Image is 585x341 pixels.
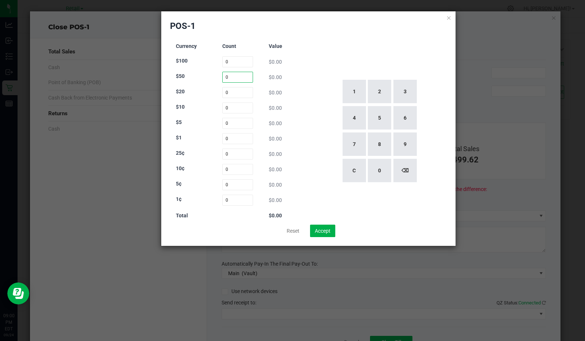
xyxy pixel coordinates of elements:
[343,132,366,156] button: 7
[176,165,185,172] label: 10¢
[176,88,185,95] label: $20
[269,166,282,172] span: $0.00
[343,80,366,103] button: 1
[176,195,182,203] label: 1¢
[269,197,282,203] span: $0.00
[368,106,391,130] button: 5
[222,102,253,113] input: Count
[222,44,253,49] h3: Count
[176,57,188,65] label: $100
[282,225,304,237] button: Reset
[393,132,417,156] button: 9
[393,106,417,130] button: 6
[176,103,185,111] label: $10
[269,182,282,188] span: $0.00
[7,282,29,304] iframe: Resource center
[393,159,417,182] button: ⌫
[176,119,182,126] label: $5
[269,120,282,126] span: $0.00
[343,106,366,130] button: 4
[222,87,253,98] input: Count
[269,90,282,95] span: $0.00
[368,80,391,103] button: 2
[222,179,253,190] input: Count
[269,59,282,65] span: $0.00
[269,136,282,142] span: $0.00
[393,80,417,103] button: 3
[222,72,253,83] input: Count
[269,44,300,49] h3: Value
[269,151,282,157] span: $0.00
[176,180,182,188] label: 5¢
[176,149,185,157] label: 25¢
[222,195,253,206] input: Count
[343,159,366,182] button: C
[176,134,182,142] label: $1
[176,72,185,80] label: $50
[222,164,253,175] input: Count
[310,225,335,237] button: Accept
[222,118,253,129] input: Count
[222,56,253,67] input: Count
[269,74,282,80] span: $0.00
[368,159,391,182] button: 0
[176,213,207,218] h3: Total
[170,20,196,32] h2: POS-1
[368,132,391,156] button: 8
[269,213,300,218] h3: $0.00
[222,133,253,144] input: Count
[176,44,207,49] h3: Currency
[269,105,282,111] span: $0.00
[222,149,253,160] input: Count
